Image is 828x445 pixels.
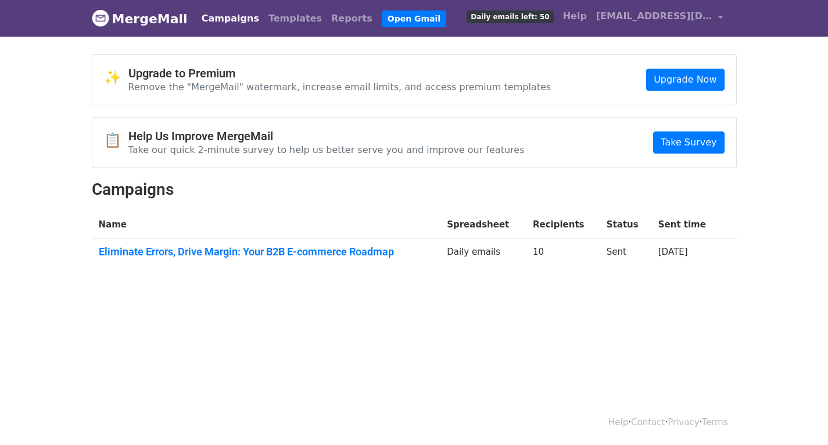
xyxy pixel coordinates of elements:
h4: Upgrade to Premium [128,66,551,80]
span: ✨ [104,69,128,86]
a: Help [558,5,592,28]
a: Open Gmail [382,10,446,27]
a: [DATE] [658,247,688,257]
th: Spreadsheet [440,211,526,238]
span: Daily emails left: 50 [467,10,553,23]
img: MergeMail logo [92,9,109,27]
p: Remove the "MergeMail" watermark, increase email limits, and access premium templates [128,81,551,93]
th: Status [600,211,651,238]
a: MergeMail [92,6,188,31]
span: [EMAIL_ADDRESS][DOMAIN_NAME] [596,9,712,23]
td: Daily emails [440,238,526,270]
a: Help [608,417,628,428]
a: Take Survey [653,131,724,154]
a: Reports [327,7,377,30]
span: 📋 [104,132,128,149]
h2: Campaigns [92,180,737,200]
a: Upgrade Now [646,69,724,91]
th: Sent time [651,211,721,238]
td: 10 [526,238,600,270]
p: Take our quick 2-minute survey to help us better serve you and improve our features [128,144,525,156]
a: Terms [702,417,727,428]
a: Templates [264,7,327,30]
a: [EMAIL_ADDRESS][DOMAIN_NAME] [592,5,727,32]
a: Eliminate Errors, Drive Margin: Your B2B E-commerce Roadmap [99,245,433,258]
a: Daily emails left: 50 [462,5,558,28]
a: Privacy [668,417,699,428]
a: Contact [631,417,665,428]
h4: Help Us Improve MergeMail [128,129,525,143]
td: Sent [600,238,651,270]
th: Recipients [526,211,600,238]
a: Campaigns [197,7,264,30]
th: Name [92,211,440,238]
